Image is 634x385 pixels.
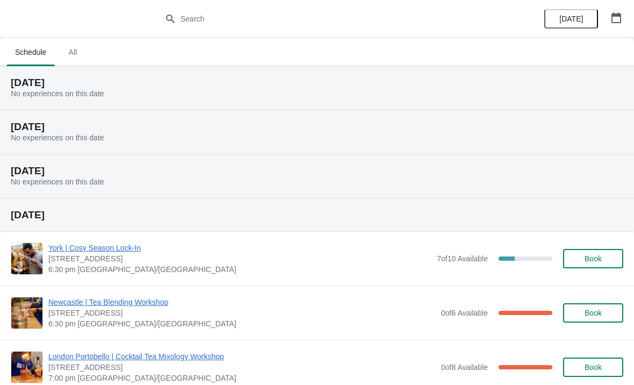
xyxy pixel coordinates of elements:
span: [STREET_ADDRESS] [48,253,431,264]
button: Book [563,358,623,377]
span: 0 of 6 Available [441,309,488,317]
button: [DATE] [544,9,598,28]
span: 7:00 pm [GEOGRAPHIC_DATA]/[GEOGRAPHIC_DATA] [48,373,436,383]
span: No experiences on this date [11,133,104,142]
span: [DATE] [559,15,583,23]
img: London Portobello | Cocktail Tea Mixology Workshop | 158 Portobello Road, London W11 2EB, UK | 7:... [11,352,42,383]
span: [STREET_ADDRESS] [48,362,436,373]
img: York | Cosy Season Lock-In | 73 Low Petergate, YO1 7HY | 6:30 pm Europe/London [11,243,42,274]
span: London Portobello | Cocktail Tea Mixology Workshop [48,351,436,362]
span: Book [585,254,602,263]
input: Search [180,9,475,28]
span: 6:30 pm [GEOGRAPHIC_DATA]/[GEOGRAPHIC_DATA] [48,318,436,329]
span: Book [585,309,602,317]
span: Book [585,363,602,372]
span: Schedule [6,42,55,62]
span: 0 of 8 Available [441,363,488,372]
span: No experiences on this date [11,177,104,186]
span: York | Cosy Season Lock-In [48,243,431,253]
span: 6:30 pm [GEOGRAPHIC_DATA]/[GEOGRAPHIC_DATA] [48,264,431,275]
span: All [59,42,86,62]
button: Book [563,303,623,323]
img: Newcastle | Tea Blending Workshop | 123 Grainger Street, Newcastle upon Tyne, NE1 5AE | 6:30 pm E... [11,297,42,329]
h2: [DATE] [11,210,623,220]
h2: [DATE] [11,166,623,176]
h2: [DATE] [11,77,623,88]
span: Newcastle | Tea Blending Workshop [48,297,436,308]
span: 7 of 10 Available [437,254,488,263]
span: [STREET_ADDRESS] [48,308,436,318]
h2: [DATE] [11,122,623,132]
button: Book [563,249,623,268]
span: No experiences on this date [11,89,104,98]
